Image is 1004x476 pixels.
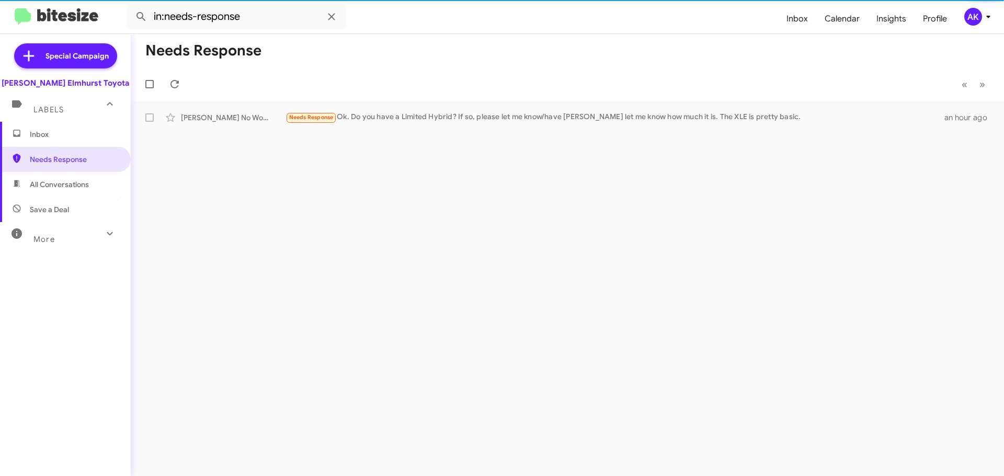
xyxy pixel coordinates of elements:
span: Labels [33,105,64,114]
span: » [979,78,985,91]
span: Needs Response [30,154,119,165]
span: Inbox [30,129,119,140]
button: AK [955,8,992,26]
div: an hour ago [944,112,996,123]
h1: Needs Response [145,42,261,59]
a: Inbox [778,4,816,34]
a: Calendar [816,4,868,34]
span: All Conversations [30,179,89,190]
span: Special Campaign [45,51,109,61]
a: Special Campaign [14,43,117,68]
span: More [33,235,55,244]
button: Previous [955,74,974,95]
span: « [962,78,967,91]
div: [PERSON_NAME] Elmhurst Toyota [2,78,129,88]
button: Next [973,74,991,95]
a: Profile [915,4,955,34]
div: AK [964,8,982,26]
div: [PERSON_NAME] No Worries [181,112,286,123]
nav: Page navigation example [956,74,991,95]
span: Needs Response [289,114,334,121]
input: Search [127,4,346,29]
span: Save a Deal [30,204,69,215]
a: Insights [868,4,915,34]
div: Ok. Do you have a Limited Hybrid? If so, please let me know/have [PERSON_NAME] let me know how mu... [286,111,944,123]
